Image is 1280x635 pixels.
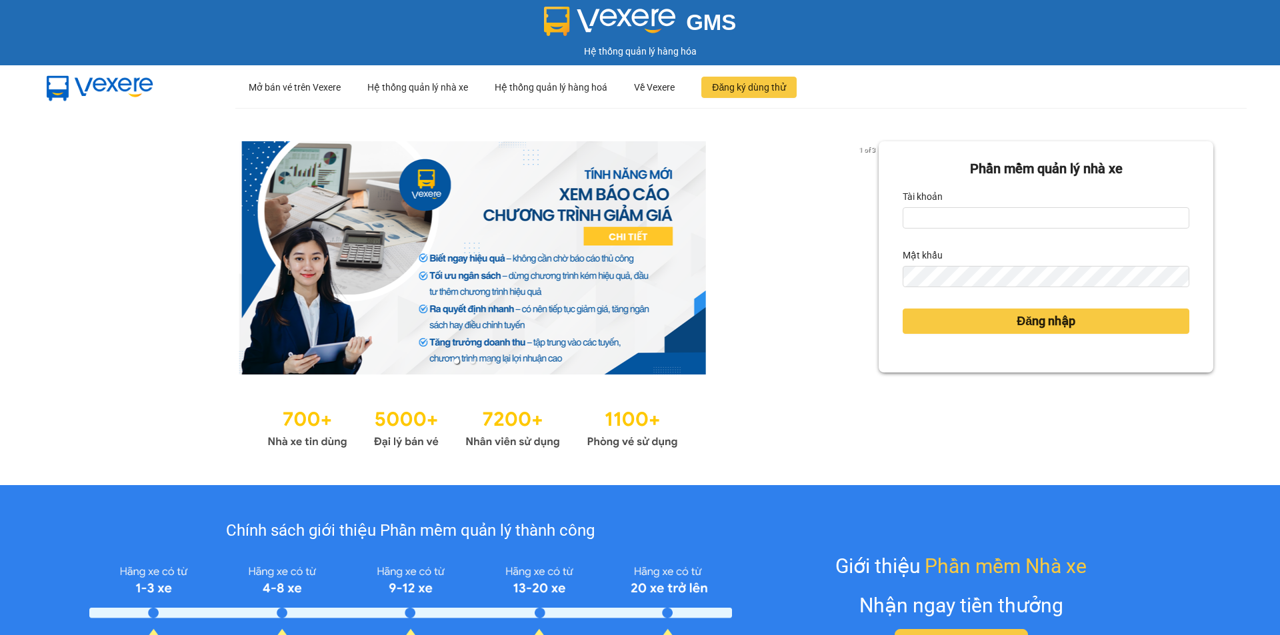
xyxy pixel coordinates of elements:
div: Nhận ngay tiền thưởng [859,590,1063,621]
label: Tài khoản [903,186,943,207]
input: Tài khoản [903,207,1189,229]
button: previous slide / item [67,141,85,374]
li: slide item 2 [470,358,475,364]
button: next slide / item [860,141,879,374]
div: Hệ thống quản lý nhà xe [367,66,468,109]
div: Hệ thống quản lý hàng hóa [3,44,1277,59]
div: Hệ thống quản lý hàng hoá [495,66,607,109]
img: logo 2 [544,7,676,36]
div: Phần mềm quản lý nhà xe [903,159,1189,179]
span: GMS [686,10,736,35]
img: mbUUG5Q.png [33,65,167,109]
span: Đăng nhập [1017,312,1075,330]
label: Mật khẩu [903,245,943,266]
div: Về Vexere [634,66,675,109]
div: Chính sách giới thiệu Phần mềm quản lý thành công [89,518,731,544]
span: Phần mềm Nhà xe [925,550,1087,582]
div: Mở bán vé trên Vexere [249,66,341,109]
input: Mật khẩu [903,266,1189,287]
a: GMS [544,20,737,31]
span: Đăng ký dùng thử [712,80,786,95]
img: Statistics.png [267,401,678,452]
p: 1 of 3 [855,141,879,159]
button: Đăng nhập [903,309,1189,334]
li: slide item 3 [486,358,491,364]
button: Đăng ký dùng thử [701,77,797,98]
li: slide item 1 [454,358,459,364]
div: Giới thiệu [835,550,1087,582]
